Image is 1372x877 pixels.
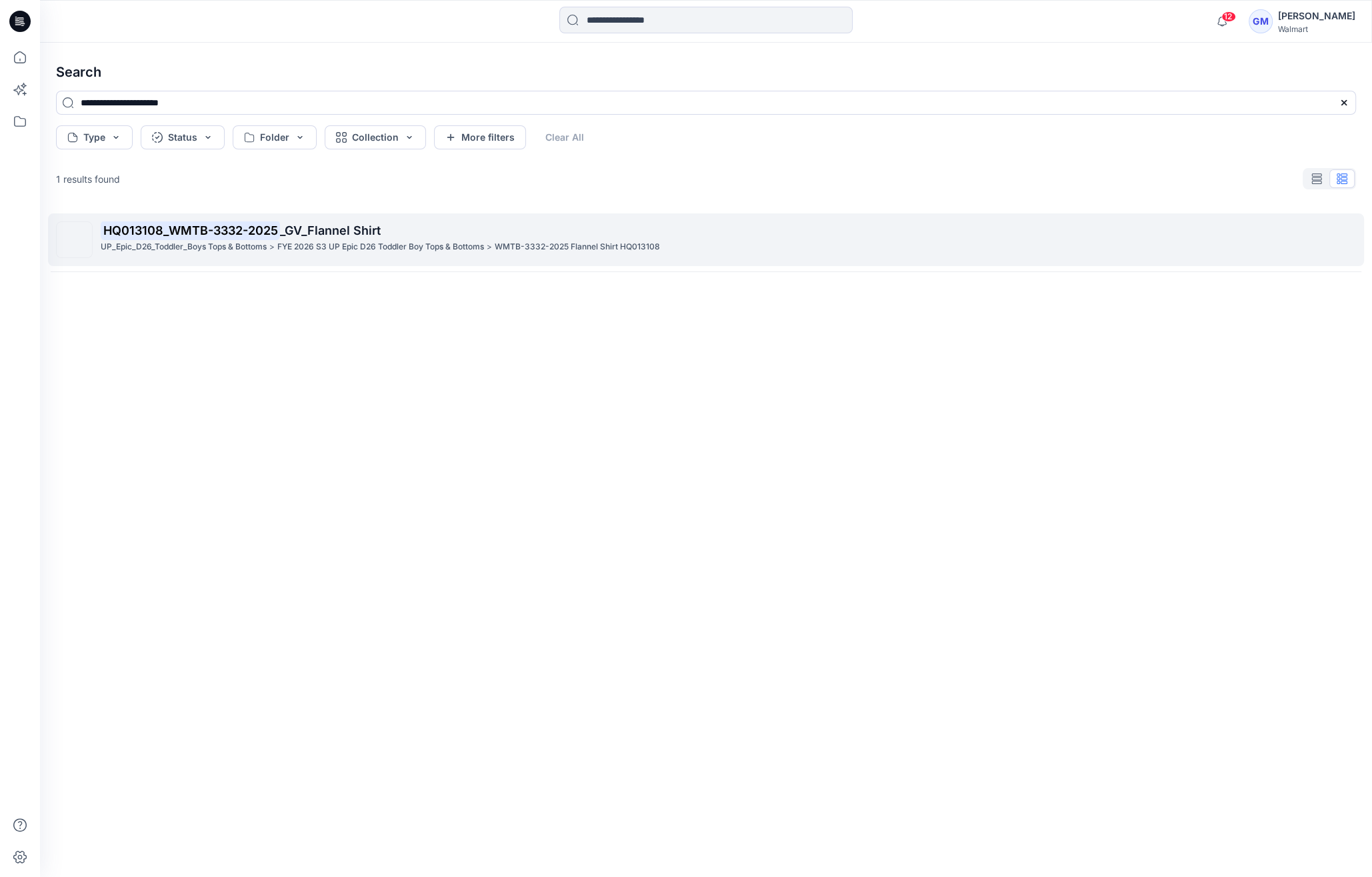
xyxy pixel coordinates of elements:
[277,240,484,254] p: FYE 2026 S3 UP Epic D26 Toddler Boy Tops & Bottoms
[280,223,381,237] span: _GV_Flannel Shirt
[56,172,120,186] p: 1 results found
[233,125,317,149] button: Folder
[487,240,492,254] p: >
[56,125,133,149] button: Type
[325,125,426,149] button: Collection
[495,240,660,254] p: WMTB-3332-2025 Flannel Shirt HQ013108
[434,125,526,149] button: More filters
[1278,8,1355,24] div: [PERSON_NAME]
[1249,9,1273,33] div: GM
[269,240,275,254] p: >
[45,53,1367,91] h4: Search
[101,240,267,254] p: UP_Epic_D26_Toddler_Boys Tops & Bottoms
[141,125,225,149] button: Status
[101,221,280,239] mark: HQ013108_WMTB-3332-2025
[48,213,1364,266] a: HQ013108_WMTB-3332-2025_GV_Flannel ShirtUP_Epic_D26_Toddler_Boys Tops & Bottoms>FYE 2026 S3 UP Ep...
[1278,24,1355,34] div: Walmart
[1221,11,1236,22] span: 12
